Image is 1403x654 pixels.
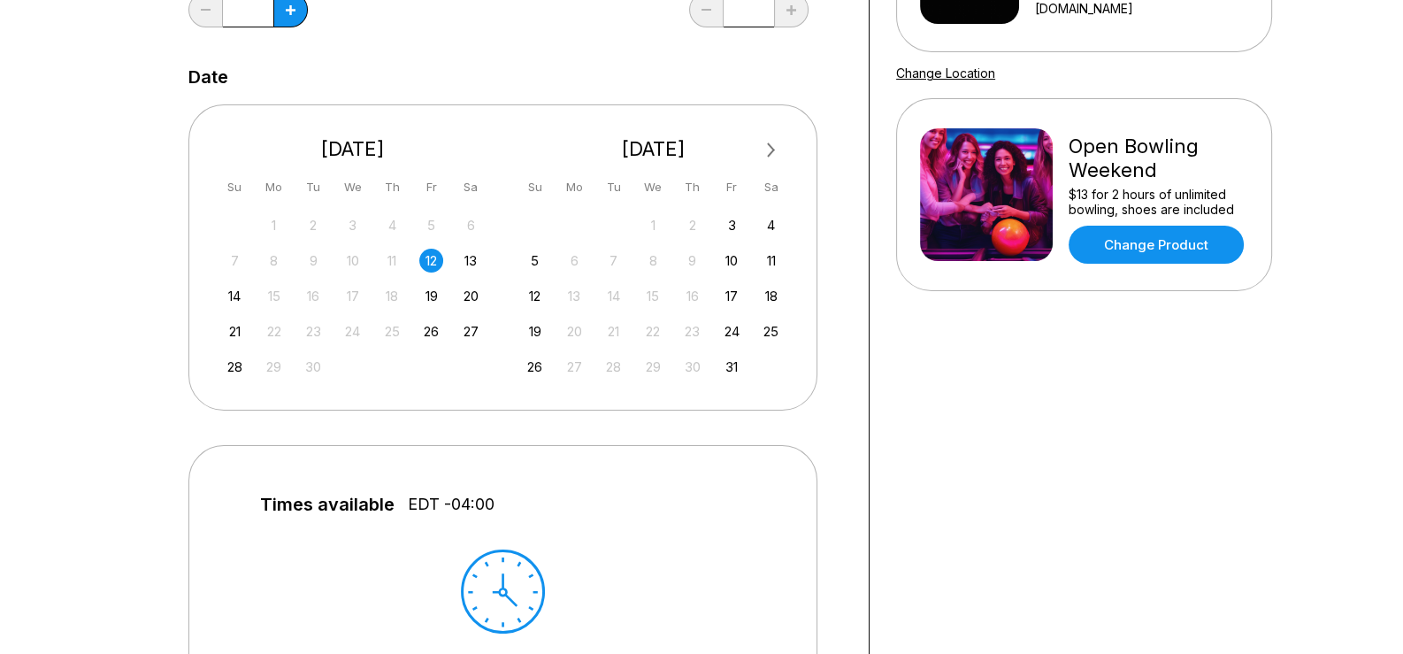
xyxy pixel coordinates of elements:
[720,249,744,273] div: Choose Friday, October 10th, 2025
[720,175,744,199] div: Fr
[341,249,364,273] div: Not available Wednesday, September 10th, 2025
[459,213,483,237] div: Not available Saturday, September 6th, 2025
[188,67,228,87] label: Date
[759,284,783,308] div: Choose Saturday, October 18th, 2025
[341,213,364,237] div: Not available Wednesday, September 3rd, 2025
[459,284,483,308] div: Choose Saturday, September 20th, 2025
[523,175,547,199] div: Su
[380,175,404,199] div: Th
[641,213,665,237] div: Not available Wednesday, October 1st, 2025
[341,284,364,308] div: Not available Wednesday, September 17th, 2025
[680,249,704,273] div: Not available Thursday, October 9th, 2025
[302,355,326,379] div: Not available Tuesday, September 30th, 2025
[602,249,625,273] div: Not available Tuesday, October 7th, 2025
[602,355,625,379] div: Not available Tuesday, October 28th, 2025
[419,213,443,237] div: Not available Friday, September 5th, 2025
[680,355,704,379] div: Not available Thursday, October 30th, 2025
[563,355,586,379] div: Not available Monday, October 27th, 2025
[380,319,404,343] div: Not available Thursday, September 25th, 2025
[341,319,364,343] div: Not available Wednesday, September 24th, 2025
[602,175,625,199] div: Tu
[523,355,547,379] div: Choose Sunday, October 26th, 2025
[260,495,395,514] span: Times available
[641,319,665,343] div: Not available Wednesday, October 22nd, 2025
[1069,226,1244,264] a: Change Product
[302,284,326,308] div: Not available Tuesday, September 16th, 2025
[641,175,665,199] div: We
[563,319,586,343] div: Not available Monday, October 20th, 2025
[896,65,995,81] a: Change Location
[380,249,404,273] div: Not available Thursday, September 11th, 2025
[920,128,1053,261] img: Open Bowling Weekend
[419,284,443,308] div: Choose Friday, September 19th, 2025
[563,249,586,273] div: Not available Monday, October 6th, 2025
[223,175,247,199] div: Su
[759,249,783,273] div: Choose Saturday, October 11th, 2025
[523,319,547,343] div: Choose Sunday, October 19th, 2025
[720,355,744,379] div: Choose Friday, October 31st, 2025
[759,175,783,199] div: Sa
[341,175,364,199] div: We
[419,249,443,273] div: Choose Friday, September 12th, 2025
[262,284,286,308] div: Not available Monday, September 15th, 2025
[459,249,483,273] div: Choose Saturday, September 13th, 2025
[408,495,494,514] span: EDT -04:00
[262,175,286,199] div: Mo
[223,319,247,343] div: Choose Sunday, September 21st, 2025
[641,355,665,379] div: Not available Wednesday, October 29th, 2025
[262,213,286,237] div: Not available Monday, September 1st, 2025
[419,175,443,199] div: Fr
[563,175,586,199] div: Mo
[302,213,326,237] div: Not available Tuesday, September 2nd, 2025
[641,284,665,308] div: Not available Wednesday, October 15th, 2025
[216,137,490,161] div: [DATE]
[1069,135,1248,182] div: Open Bowling Weekend
[720,319,744,343] div: Choose Friday, October 24th, 2025
[523,249,547,273] div: Choose Sunday, October 5th, 2025
[262,249,286,273] div: Not available Monday, September 8th, 2025
[602,284,625,308] div: Not available Tuesday, October 14th, 2025
[262,319,286,343] div: Not available Monday, September 22nd, 2025
[302,175,326,199] div: Tu
[641,249,665,273] div: Not available Wednesday, October 8th, 2025
[517,137,791,161] div: [DATE]
[521,212,786,379] div: month 2025-10
[380,213,404,237] div: Not available Thursday, September 4th, 2025
[757,136,786,165] button: Next Month
[459,175,483,199] div: Sa
[563,284,586,308] div: Not available Monday, October 13th, 2025
[523,284,547,308] div: Choose Sunday, October 12th, 2025
[419,319,443,343] div: Choose Friday, September 26th, 2025
[223,355,247,379] div: Choose Sunday, September 28th, 2025
[223,284,247,308] div: Choose Sunday, September 14th, 2025
[220,212,486,379] div: month 2025-09
[680,284,704,308] div: Not available Thursday, October 16th, 2025
[680,175,704,199] div: Th
[1069,187,1248,217] div: $13 for 2 hours of unlimited bowling, shoes are included
[680,213,704,237] div: Not available Thursday, October 2nd, 2025
[302,249,326,273] div: Not available Tuesday, September 9th, 2025
[302,319,326,343] div: Not available Tuesday, September 23rd, 2025
[720,213,744,237] div: Choose Friday, October 3rd, 2025
[223,249,247,273] div: Not available Sunday, September 7th, 2025
[759,213,783,237] div: Choose Saturday, October 4th, 2025
[720,284,744,308] div: Choose Friday, October 17th, 2025
[602,319,625,343] div: Not available Tuesday, October 21st, 2025
[759,319,783,343] div: Choose Saturday, October 25th, 2025
[262,355,286,379] div: Not available Monday, September 29th, 2025
[380,284,404,308] div: Not available Thursday, September 18th, 2025
[459,319,483,343] div: Choose Saturday, September 27th, 2025
[680,319,704,343] div: Not available Thursday, October 23rd, 2025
